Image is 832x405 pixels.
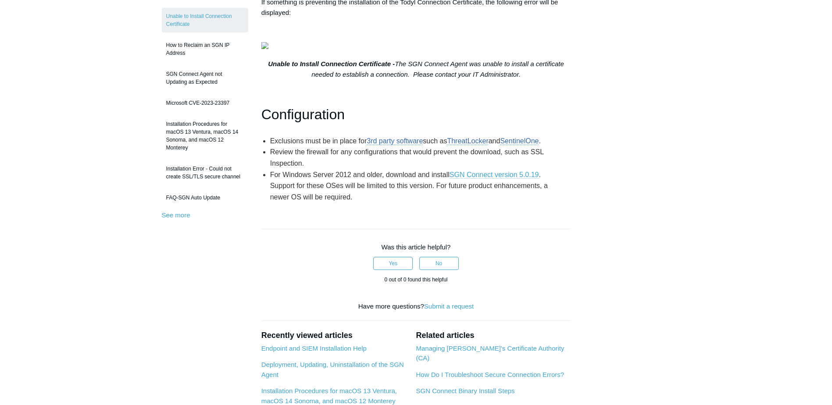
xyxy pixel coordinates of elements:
[261,345,367,352] a: Endpoint and SIEM Installation Help
[162,95,248,111] a: Microsoft CVE-2023-23397
[162,160,248,185] a: Installation Error - Could not create SSL/TLS secure channel
[162,37,248,61] a: How to Reclaim an SGN IP Address
[373,257,413,270] button: This article was helpful
[367,137,423,145] a: 3rd party software
[447,137,488,145] a: ThreatLocker
[500,137,539,145] a: SentinelOne
[162,116,248,156] a: Installation Procedures for macOS 13 Ventura, macOS 14 Sonoma, and macOS 12 Monterey
[416,345,564,362] a: Managing [PERSON_NAME]'s Certificate Authority (CA)
[261,387,397,405] a: Installation Procedures for macOS 13 Ventura, macOS 14 Sonoma, and macOS 12 Monterey
[416,387,514,394] a: SGN Connect Binary Install Steps
[268,60,395,67] strong: Unable to Install Connection Certificate -
[261,103,571,126] h1: Configuration
[424,302,474,310] a: Submit a request
[419,257,459,270] button: This article was not helpful
[382,243,451,251] span: Was this article helpful?
[270,135,564,147] li: Exclusions must be in place for such as and .
[162,8,248,32] a: Unable to Install Connection Certificate
[311,60,564,78] em: The SGN Connect Agent was unable to install a certificate needed to establish a connection. Pleas...
[261,302,571,312] div: Have more questions?
[450,171,539,179] a: SGN Connect version 5.0.19
[261,330,407,341] h2: Recently viewed articles
[416,330,571,341] h2: Related articles
[416,371,564,378] a: How Do I Troubleshoot Secure Connection Errors?
[270,169,564,203] li: For Windows Server 2012 and older, download and install . Support for these OSes will be limited ...
[162,189,248,206] a: FAQ-SGN Auto Update
[384,277,447,283] span: 0 out of 0 found this helpful
[162,211,190,219] a: See more
[162,66,248,90] a: SGN Connect Agent not Updating as Expected
[270,146,564,169] li: Review the firewall for any configurations that would prevent the download, such as SSL Inspection.
[261,361,404,378] a: Deployment, Updating, Uninstallation of the SGN Agent
[261,42,268,49] img: 30083684587027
